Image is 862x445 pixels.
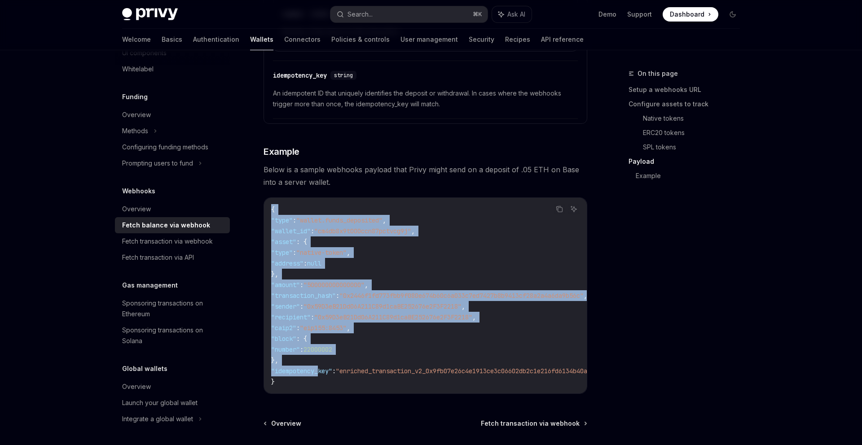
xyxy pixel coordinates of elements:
[122,397,198,408] div: Launch your global wallet
[122,142,208,153] div: Configuring funding methods
[336,367,677,375] span: "enriched_transaction_v2_0x9fb07e26c4e1913ce3c06602db2c1e216fd6134b40a03def699ea04ca67c7088_20"
[334,72,353,79] span: string
[122,29,151,50] a: Welcome
[271,419,301,428] span: Overview
[311,313,314,321] span: :
[122,204,151,214] div: Overview
[122,381,151,392] div: Overview
[507,10,525,19] span: Ask AI
[122,414,193,424] div: Integrate a global wallet
[296,238,307,246] span: : {
[271,345,300,353] span: "number"
[271,356,278,364] span: },
[273,88,578,109] span: An idempotent ID that uniquely identifies the deposit or withdrawal. In cases where the webhooks ...
[303,302,462,310] span: "0x59D3eB21Dd06A211C89d1caBE252676e2F3F2218"
[193,29,239,50] a: Authentication
[331,29,390,50] a: Policies & controls
[339,292,584,300] span: "0x2446f1fd773fbb9f080e674b60c6a033c7ed7427b8b9413cf28a2a4a6da9b56c"
[293,216,296,224] span: :
[122,298,224,319] div: Sponsoring transactions on Ethereum
[303,345,332,353] span: 22000002
[122,363,167,374] h5: Global wallets
[663,7,718,22] a: Dashboard
[332,367,336,375] span: :
[598,10,616,19] a: Demo
[122,126,148,136] div: Methods
[250,29,273,50] a: Wallets
[271,281,300,289] span: "amount"
[271,205,275,214] span: {
[271,335,296,343] span: "block"
[347,324,350,332] span: ,
[264,145,299,158] span: Example
[122,64,154,74] div: Whitelabel
[311,227,314,235] span: :
[469,29,494,50] a: Security
[122,280,178,291] h5: Gas management
[347,249,350,257] span: ,
[629,83,747,97] a: Setup a webhooks URL
[638,68,678,79] span: On this page
[264,419,301,428] a: Overview
[643,140,747,154] a: SPL tokens
[293,249,296,257] span: :
[505,29,530,50] a: Recipes
[122,325,224,346] div: Sponsoring transactions on Solana
[568,203,580,215] button: Ask AI
[336,292,339,300] span: :
[643,126,747,140] a: ERC20 tokens
[584,292,587,300] span: ,
[629,154,747,169] a: Payload
[629,97,747,111] a: Configure assets to track
[284,29,321,50] a: Connectors
[115,249,230,266] a: Fetch transaction via API
[296,335,307,343] span: : {
[554,203,565,215] button: Copy the contents from the code block
[300,281,303,289] span: :
[122,186,155,196] h5: Webhooks
[541,29,584,50] a: API reference
[314,227,411,235] span: "cm4db8x9t000ccn87pctvcg9j"
[271,292,336,300] span: "transaction_hash"
[492,6,532,22] button: Ask AI
[271,259,303,267] span: "address"
[473,11,482,18] span: ⌘ K
[122,236,213,247] div: Fetch transaction via webhook
[726,7,740,22] button: Toggle dark mode
[122,92,148,102] h5: Funding
[271,216,293,224] span: "type"
[481,419,580,428] span: Fetch transaction via webhook
[115,379,230,395] a: Overview
[300,302,303,310] span: :
[383,216,386,224] span: ,
[115,107,230,123] a: Overview
[296,216,383,224] span: "wallet.funds_deposited"
[462,302,465,310] span: ,
[271,227,311,235] span: "wallet_id"
[271,238,296,246] span: "asset"
[122,158,193,169] div: Prompting users to fund
[400,29,458,50] a: User management
[307,259,321,267] span: null
[643,111,747,126] a: Native tokens
[347,9,373,20] div: Search...
[115,61,230,77] a: Whitelabel
[115,139,230,155] a: Configuring funding methods
[271,378,275,386] span: }
[115,322,230,349] a: Sponsoring transactions on Solana
[303,281,365,289] span: "500000000000000"
[122,8,178,21] img: dark logo
[271,313,311,321] span: "recipient"
[264,163,587,188] span: Below is a sample webhooks payload that Privy might send on a deposit of .05 ETH on Base into a s...
[365,281,368,289] span: ,
[115,201,230,217] a: Overview
[296,324,300,332] span: :
[115,217,230,233] a: Fetch balance via webhook
[330,6,488,22] button: Search...⌘K
[115,395,230,411] a: Launch your global wallet
[271,302,300,310] span: "sender"
[115,295,230,322] a: Sponsoring transactions on Ethereum
[271,324,296,332] span: "caip2"
[271,249,293,257] span: "type"
[670,10,704,19] span: Dashboard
